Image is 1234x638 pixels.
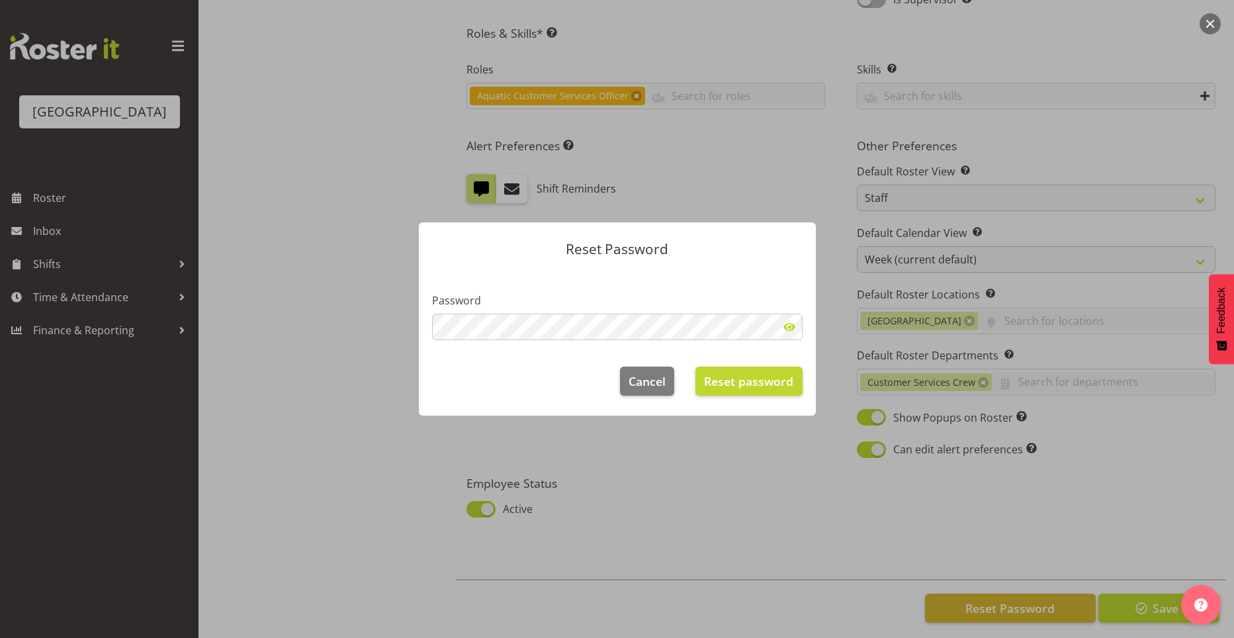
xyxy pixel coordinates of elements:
[1215,287,1227,334] span: Feedback
[620,367,674,396] button: Cancel
[432,242,803,256] p: Reset Password
[695,367,802,396] button: Reset password
[629,373,666,390] span: Cancel
[1209,274,1234,364] button: Feedback - Show survey
[432,293,803,308] label: Password
[704,373,793,390] span: Reset password
[1194,598,1208,612] img: help-xxl-2.png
